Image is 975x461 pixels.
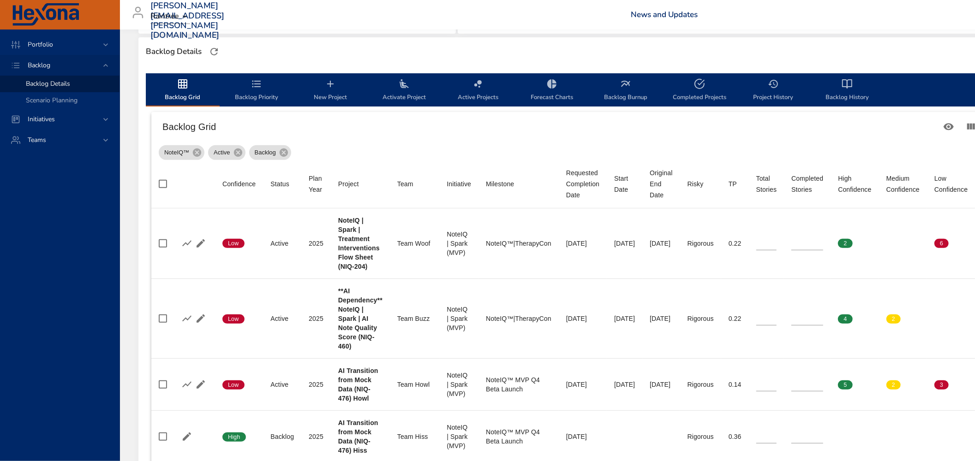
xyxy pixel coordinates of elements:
div: Plan Year [309,173,323,195]
span: NoteIQ™ [159,148,195,157]
span: New Project [299,78,362,103]
span: Milestone [486,178,551,189]
span: Project History [742,78,805,103]
div: [DATE] [650,239,672,248]
span: Team [397,178,432,189]
div: Project [338,178,359,189]
div: 2025 [309,314,323,323]
span: Completed Projects [668,78,731,103]
div: Backlog Details [143,44,204,59]
div: Total Stories [756,173,777,195]
span: Teams [20,136,54,144]
div: Team Hiss [397,432,432,441]
div: Rigorous [688,314,714,323]
span: Backlog [249,148,281,157]
button: Refresh Page [207,45,221,59]
div: [DATE] [566,239,599,248]
div: Sort [756,173,777,195]
div: Backlog [270,432,294,441]
div: [DATE] [650,380,672,389]
div: 2025 [309,239,323,248]
span: Active Projects [447,78,509,103]
div: Status [270,178,289,189]
div: Active [208,145,245,160]
div: Team Woof [397,239,432,248]
span: 0 [886,239,901,248]
div: Sort [566,167,599,201]
button: Show Burnup [180,236,194,250]
div: NoteIQ | Spark (MVP) [447,423,471,450]
span: Portfolio [20,40,60,49]
div: Sort [934,173,968,195]
div: Sort [838,173,871,195]
div: Sort [447,178,471,189]
div: Team Buzz [397,314,432,323]
span: Backlog Burnup [594,78,657,103]
b: **AI Dependency** NoteIQ | Spark | AI Note Quality Score (NIQ-460) [338,287,383,350]
span: 6 [934,239,949,248]
div: Sort [486,178,514,189]
div: NoteIQ™|TherapyCon [486,239,551,248]
div: 2025 [309,432,323,441]
div: 0.22 [729,239,742,248]
div: Team [397,178,413,189]
span: TP [729,178,742,189]
a: News and Updates [631,9,698,20]
div: Sort [270,178,289,189]
div: High Confidence [838,173,871,195]
div: 0.14 [729,380,742,389]
div: Sort [650,167,672,201]
span: Backlog [20,61,58,70]
div: Sort [886,173,920,195]
span: 5 [838,381,852,389]
span: Initiatives [20,115,62,124]
div: Low Confidence [934,173,968,195]
span: Forecast Charts [520,78,583,103]
button: Show Burnup [180,312,194,325]
span: Backlog Grid [151,78,214,103]
span: Active [208,148,235,157]
span: 2 [886,315,901,323]
div: Sort [397,178,413,189]
div: Sort [614,173,635,195]
div: Sort [729,178,737,189]
span: Original End Date [650,167,672,201]
button: Standard Views [938,116,960,138]
button: Show Burnup [180,378,194,391]
div: 2025 [309,380,323,389]
div: NoteIQ | Spark (MVP) [447,230,471,257]
div: NoteIQ™ MVP Q4 Beta Launch [486,375,551,394]
div: Active [270,380,294,389]
span: Risky [688,178,714,189]
div: NoteIQ | Spark (MVP) [447,371,471,398]
div: 0.22 [729,314,742,323]
h6: Backlog Grid [162,119,938,134]
span: Low [222,239,245,248]
button: Edit Project Details [180,430,194,443]
div: [DATE] [566,432,599,441]
div: Active [270,314,294,323]
div: NoteIQ™|TherapyCon [486,314,551,323]
b: NoteIQ | Spark | Treatment Interventions Flow Sheet (NIQ-204) [338,217,380,270]
span: High [222,433,246,441]
b: AI Transition from Mock Data (NIQ-476) Howl [338,367,378,402]
span: Status [270,178,294,189]
h3: [PERSON_NAME][EMAIL_ADDRESS][PERSON_NAME][DOMAIN_NAME] [150,1,225,41]
div: Start Date [614,173,635,195]
div: Confidence [222,178,256,189]
div: TP [729,178,737,189]
span: 0 [934,315,949,323]
div: Sort [222,178,256,189]
div: Rigorous [688,432,714,441]
div: [DATE] [650,314,672,323]
span: Backlog History [816,78,879,103]
div: Sort [688,178,704,189]
div: Rigorous [688,239,714,248]
div: NoteIQ™ MVP Q4 Beta Launch [486,427,551,446]
div: Requested Completion Date [566,167,599,201]
div: Team Howl [397,380,432,389]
